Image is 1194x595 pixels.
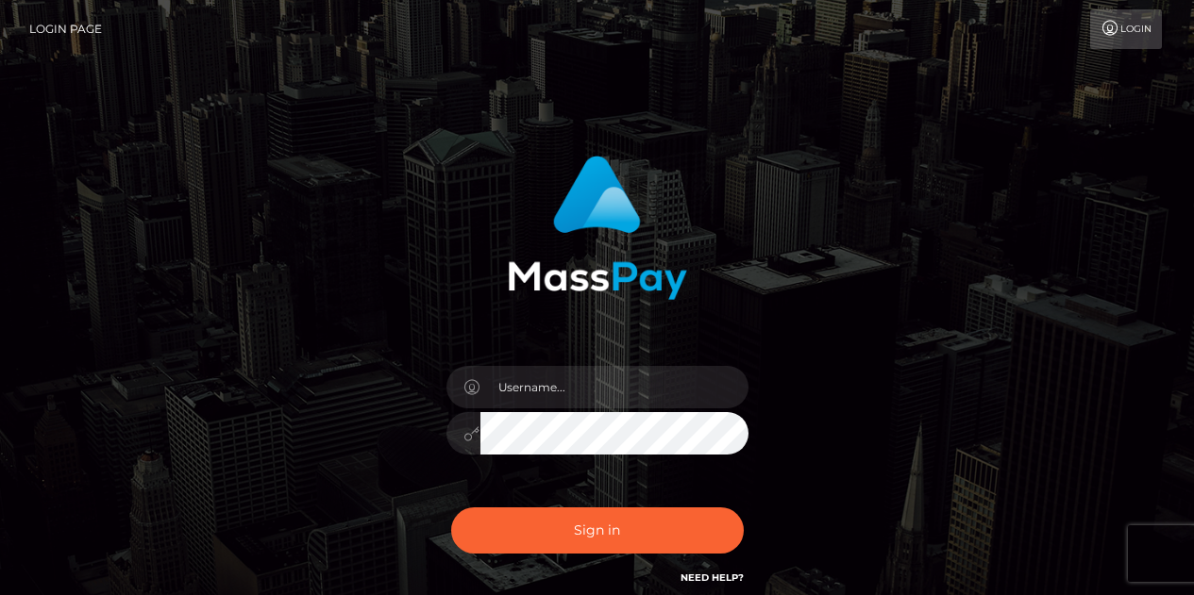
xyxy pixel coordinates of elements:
a: Login [1090,9,1162,49]
img: MassPay Login [508,156,687,300]
a: Need Help? [681,571,744,584]
a: Login Page [29,9,102,49]
button: Sign in [451,507,744,554]
input: Username... [480,366,748,408]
